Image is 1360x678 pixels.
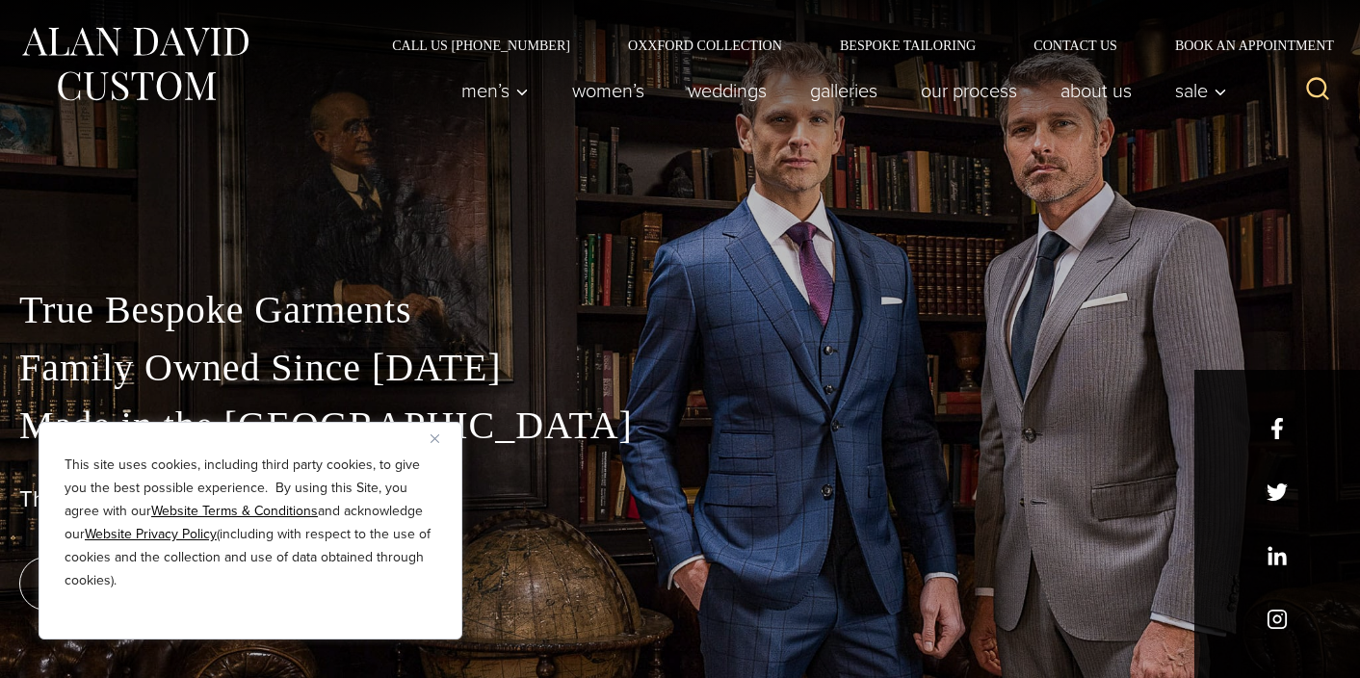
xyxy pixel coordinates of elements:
a: Galleries [789,71,900,110]
nav: Secondary Navigation [363,39,1341,52]
a: About Us [1039,71,1154,110]
img: Alan David Custom [19,21,250,107]
a: Women’s [551,71,667,110]
a: Website Privacy Policy [85,524,217,544]
a: Call Us [PHONE_NUMBER] [363,39,599,52]
nav: Primary Navigation [440,71,1238,110]
a: weddings [667,71,789,110]
button: Close [431,427,454,450]
p: This site uses cookies, including third party cookies, to give you the best possible experience. ... [65,454,436,592]
img: Close [431,434,439,443]
button: View Search Form [1295,67,1341,114]
a: Bespoke Tailoring [811,39,1005,52]
a: Contact Us [1005,39,1146,52]
a: book an appointment [19,557,289,611]
h1: The Best Custom Suits NYC Has to Offer [19,485,1341,513]
span: Sale [1175,81,1227,100]
a: Book an Appointment [1146,39,1341,52]
span: Men’s [461,81,529,100]
p: True Bespoke Garments Family Owned Since [DATE] Made in the [GEOGRAPHIC_DATA] [19,281,1341,455]
a: Our Process [900,71,1039,110]
a: Oxxford Collection [599,39,811,52]
a: Website Terms & Conditions [151,501,318,521]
